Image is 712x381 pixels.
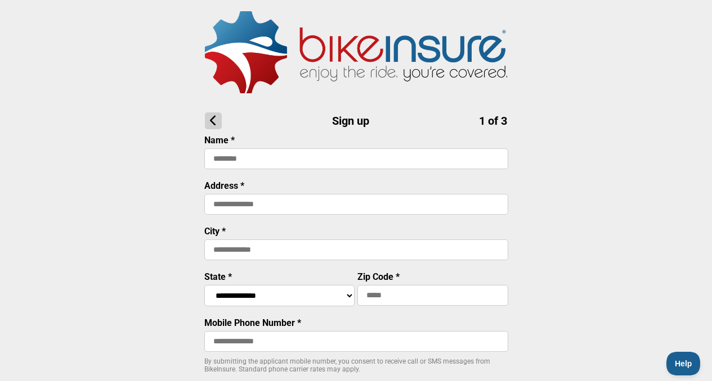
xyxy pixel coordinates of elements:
[204,135,235,146] label: Name *
[204,317,301,328] label: Mobile Phone Number *
[666,352,701,375] iframe: Toggle Customer Support
[204,271,232,282] label: State *
[204,180,244,191] label: Address *
[204,226,226,237] label: City *
[479,114,507,128] span: 1 of 3
[357,271,400,282] label: Zip Code *
[205,112,507,129] h1: Sign up
[204,357,508,373] p: By submitting the applicant mobile number, you consent to receive call or SMS messages from BikeI...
